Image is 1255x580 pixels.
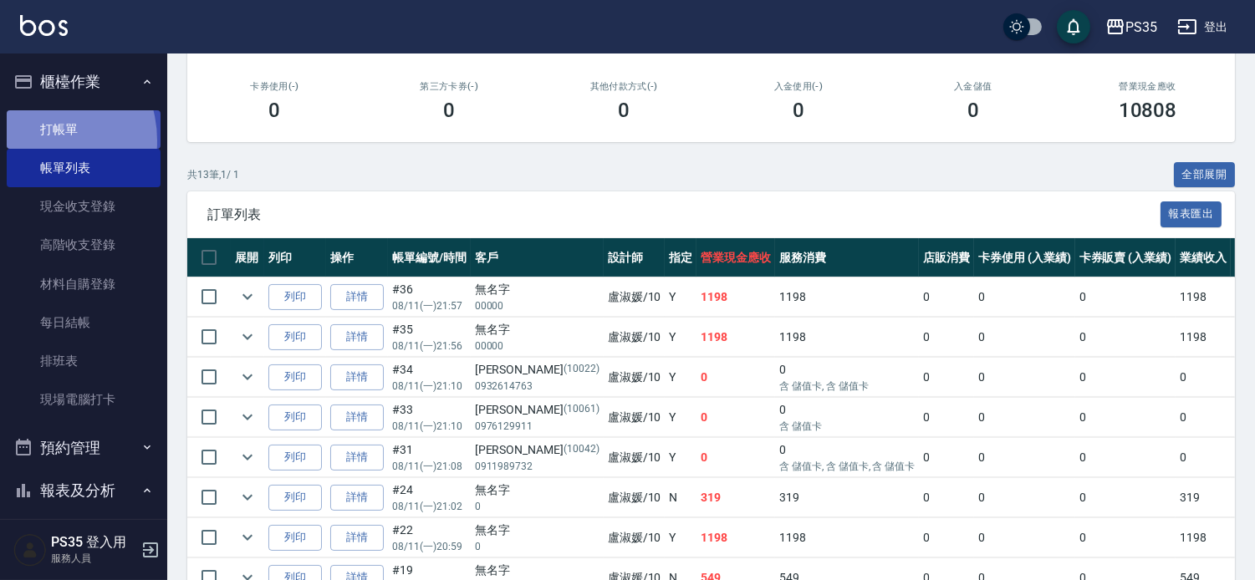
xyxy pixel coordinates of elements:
p: (10042) [564,441,599,459]
td: 0 [1176,358,1231,397]
td: #34 [388,358,471,397]
p: 08/11 (一) 21:10 [392,379,467,394]
td: 盧淑媛 /10 [604,277,666,317]
th: 業績收入 [1176,238,1231,277]
p: 0 [475,499,599,514]
td: 0 [1075,518,1176,557]
td: N [665,478,696,517]
td: 盧淑媛 /10 [604,318,666,357]
td: 1198 [696,518,775,557]
td: 0 [1075,478,1176,517]
td: #33 [388,398,471,437]
td: 0 [1075,277,1176,317]
button: 報表及分析 [7,469,161,512]
button: expand row [235,284,260,309]
h2: 營業現金應收 [1080,81,1215,92]
p: 08/11 (一) 21:08 [392,459,467,474]
div: 無名字 [475,281,599,298]
td: 0 [974,318,1075,357]
div: 無名字 [475,562,599,579]
a: 詳情 [330,404,384,430]
th: 卡券使用 (入業績) [974,238,1075,277]
span: 訂單列表 [207,206,1161,223]
td: #24 [388,478,471,517]
p: 含 儲值卡 [779,419,915,434]
td: 0 [919,277,974,317]
td: 0 [1075,398,1176,437]
th: 客戶 [471,238,604,277]
p: 含 儲值卡, 含 儲值卡 [779,379,915,394]
a: 詳情 [330,525,384,551]
div: PS35 [1125,17,1157,38]
a: 每日結帳 [7,303,161,342]
td: 0 [775,438,919,477]
a: 詳情 [330,284,384,310]
div: 無名字 [475,321,599,338]
td: 0 [974,518,1075,557]
h3: 0 [967,99,979,122]
td: 0 [974,478,1075,517]
td: 1198 [696,318,775,357]
p: 08/11 (一) 21:57 [392,298,467,313]
button: 列印 [268,485,322,511]
td: Y [665,358,696,397]
p: 00000 [475,298,599,313]
td: Y [665,518,696,557]
h3: 0 [793,99,804,122]
td: 0 [775,398,919,437]
a: 帳單列表 [7,149,161,187]
p: 共 13 筆, 1 / 1 [187,167,239,182]
td: 1198 [775,318,919,357]
td: 0 [1176,398,1231,437]
button: 預約管理 [7,426,161,470]
td: 0 [1075,438,1176,477]
td: #22 [388,518,471,557]
td: 0 [1075,318,1176,357]
button: 全部展開 [1174,162,1236,188]
td: 盧淑媛 /10 [604,438,666,477]
th: 店販消費 [919,238,974,277]
a: 現場電腦打卡 [7,380,161,419]
td: 1198 [775,277,919,317]
td: 0 [696,398,775,437]
p: 含 儲值卡, 含 儲值卡, 含 儲值卡 [779,459,915,474]
button: 櫃檯作業 [7,60,161,104]
td: Y [665,438,696,477]
button: expand row [235,485,260,510]
button: 列印 [268,364,322,390]
a: 報表目錄 [7,519,161,557]
td: 0 [696,438,775,477]
td: 1198 [1176,277,1231,317]
button: 列印 [268,324,322,350]
button: PS35 [1099,10,1164,44]
div: 無名字 [475,521,599,539]
td: Y [665,277,696,317]
p: 00000 [475,338,599,354]
a: 排班表 [7,342,161,380]
h3: 0 [268,99,280,122]
td: 盧淑媛 /10 [604,358,666,397]
td: 0 [974,438,1075,477]
a: 詳情 [330,445,384,471]
button: 列印 [268,404,322,430]
img: Person [13,533,47,567]
p: 服務人員 [51,551,136,566]
td: #36 [388,277,471,317]
th: 營業現金應收 [696,238,775,277]
button: expand row [235,364,260,389]
td: 0 [919,398,974,437]
div: [PERSON_NAME] [475,401,599,419]
th: 卡券販賣 (入業績) [1075,238,1176,277]
h3: 0 [443,99,455,122]
h2: 第三方卡券(-) [382,81,517,92]
a: 詳情 [330,364,384,390]
td: 0 [974,398,1075,437]
td: 319 [775,478,919,517]
td: 1198 [696,277,775,317]
p: 0976129911 [475,419,599,434]
button: 列印 [268,445,322,471]
button: expand row [235,525,260,550]
div: [PERSON_NAME] [475,441,599,459]
td: 0 [919,318,974,357]
p: 08/11 (一) 20:59 [392,539,467,554]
